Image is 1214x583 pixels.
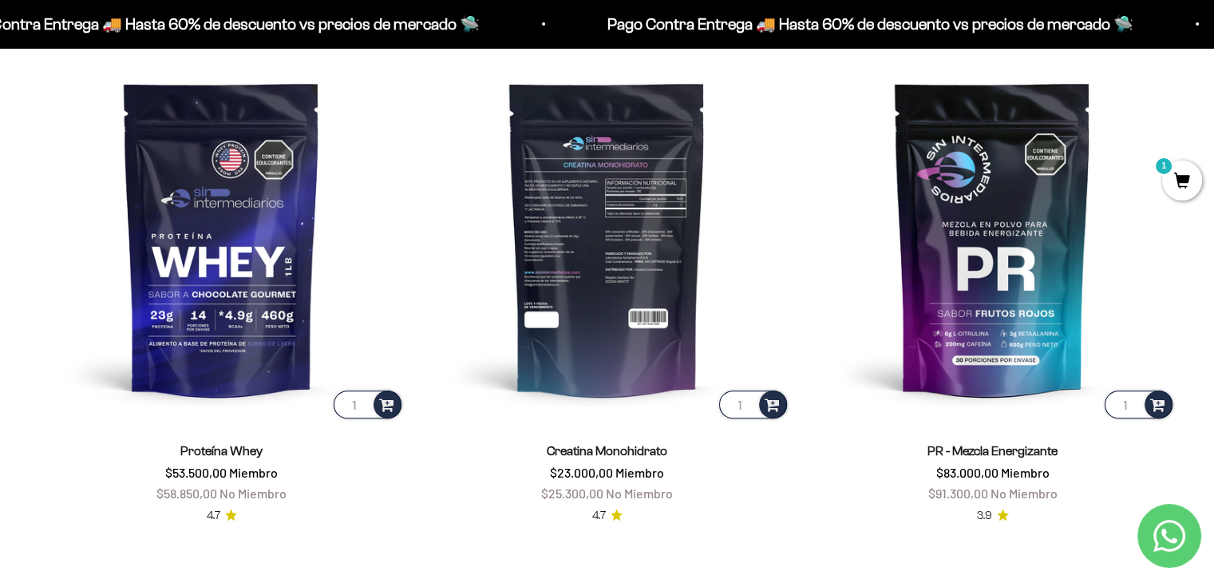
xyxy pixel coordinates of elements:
mark: 1 [1154,157,1173,176]
a: Proteína Whey [180,444,263,458]
p: Pago Contra Entrega 🚚 Hasta 60% de descuento vs precios de mercado 🛸 [542,11,1068,37]
a: Creatina Monohidrato [547,444,667,458]
span: $91.300,00 [928,486,988,501]
span: Miembro [1001,465,1050,480]
span: $23.000,00 [550,465,613,480]
span: Miembro [229,465,278,480]
a: 1 [1162,173,1202,191]
a: 4.74.7 de 5.0 estrellas [592,507,623,525]
span: No Miembro [606,486,673,501]
span: $53.500,00 [165,465,227,480]
span: Miembro [615,465,664,480]
img: Creatina Monohidrato [424,55,790,422]
span: $58.850,00 [156,486,217,501]
span: $25.300,00 [541,486,603,501]
span: No Miembro [991,486,1058,501]
span: 3.9 [977,507,992,525]
a: PR - Mezcla Energizante [927,444,1058,458]
span: 4.7 [592,507,606,525]
a: 3.93.9 de 5.0 estrellas [977,507,1009,525]
span: $83.000,00 [936,465,998,480]
span: 4.7 [207,507,220,525]
a: 4.74.7 de 5.0 estrellas [207,507,237,525]
span: No Miembro [219,486,287,501]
